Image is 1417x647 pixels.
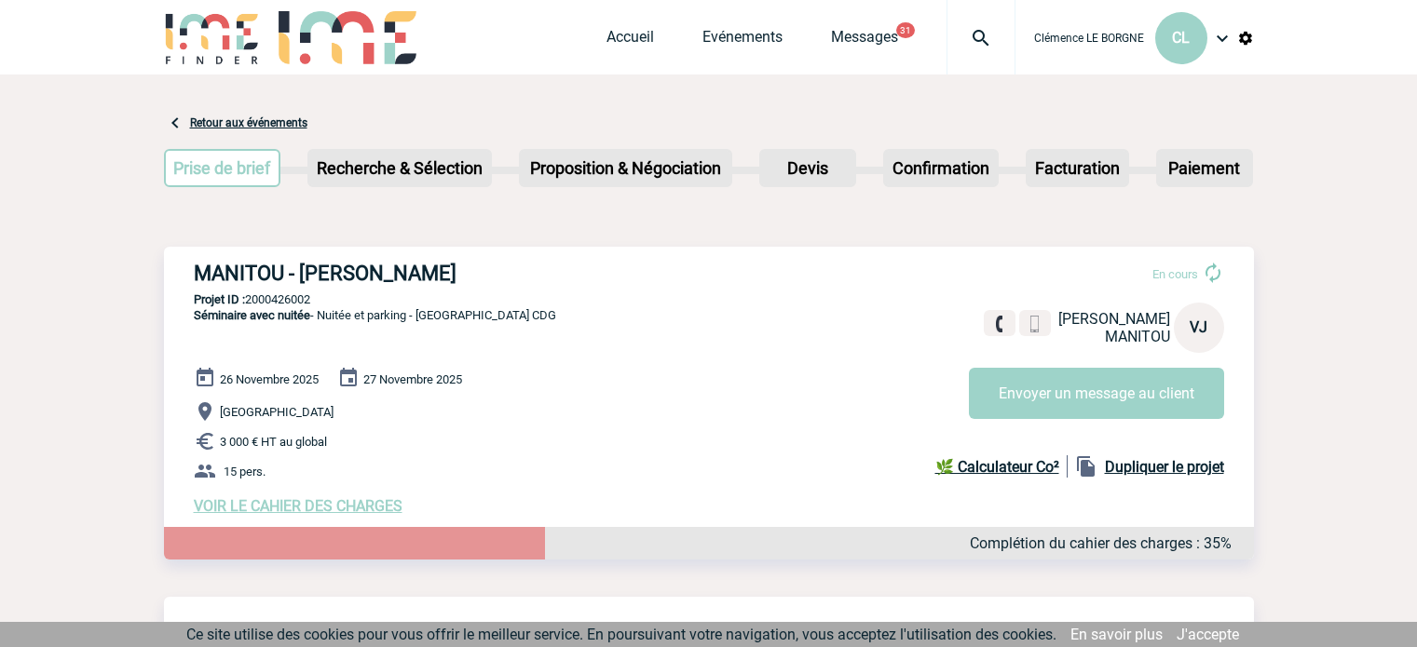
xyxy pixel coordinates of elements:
a: 🌿 Calculateur Co² [935,455,1068,478]
span: Ce site utilise des cookies pour vous offrir le meilleur service. En poursuivant votre navigation... [186,626,1056,643]
b: Dupliquer le projet [1105,458,1224,476]
p: Paiement [1158,151,1251,185]
span: - Nuitée et parking - [GEOGRAPHIC_DATA] CDG [194,308,556,322]
span: MANITOU [1105,328,1170,345]
button: Envoyer un message au client [969,368,1224,419]
b: Projet ID : [194,292,245,306]
span: Séminaire avec nuitée [194,308,310,322]
span: [GEOGRAPHIC_DATA] [220,405,334,419]
a: Retour aux événements [190,116,307,129]
p: Confirmation [885,151,997,185]
a: Evénements [702,28,783,54]
img: fixe.png [991,316,1008,332]
span: 3 000 € HT au global [220,435,327,449]
p: Devis [761,151,854,185]
button: 31 [896,22,915,38]
span: CL [1172,29,1190,47]
a: Messages [831,28,898,54]
span: VJ [1190,318,1207,336]
p: Recherche & Sélection [309,151,490,185]
span: [PERSON_NAME] [1058,310,1170,328]
a: J'accepte [1177,626,1239,643]
span: En cours [1152,267,1198,281]
p: Proposition & Négociation [521,151,730,185]
h3: MANITOU - [PERSON_NAME] [194,262,753,285]
p: Prise de brief [166,151,279,185]
span: 27 Novembre 2025 [363,372,462,386]
a: En savoir plus [1070,626,1163,643]
a: VOIR LE CAHIER DES CHARGES [194,497,402,515]
img: portable.png [1027,316,1043,332]
img: file_copy-black-24dp.png [1075,455,1097,478]
span: Clémence LE BORGNE [1034,32,1144,45]
span: 26 Novembre 2025 [220,372,319,386]
img: IME-Finder [164,11,261,64]
a: Accueil [606,28,654,54]
b: 🌿 Calculateur Co² [935,458,1059,476]
p: 2000426002 [164,292,1254,306]
p: Facturation [1028,151,1127,185]
span: 15 pers. [224,465,266,479]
